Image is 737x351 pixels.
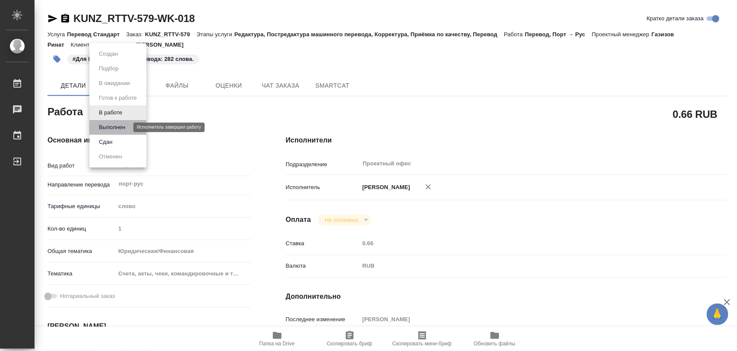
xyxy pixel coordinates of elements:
[96,137,115,147] button: Сдан
[96,93,139,103] button: Готов к работе
[96,152,125,161] button: Отменен
[96,79,133,88] button: В ожидании
[96,49,120,59] button: Создан
[96,123,128,132] button: Выполнен
[96,64,121,73] button: Подбор
[96,108,125,117] button: В работе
